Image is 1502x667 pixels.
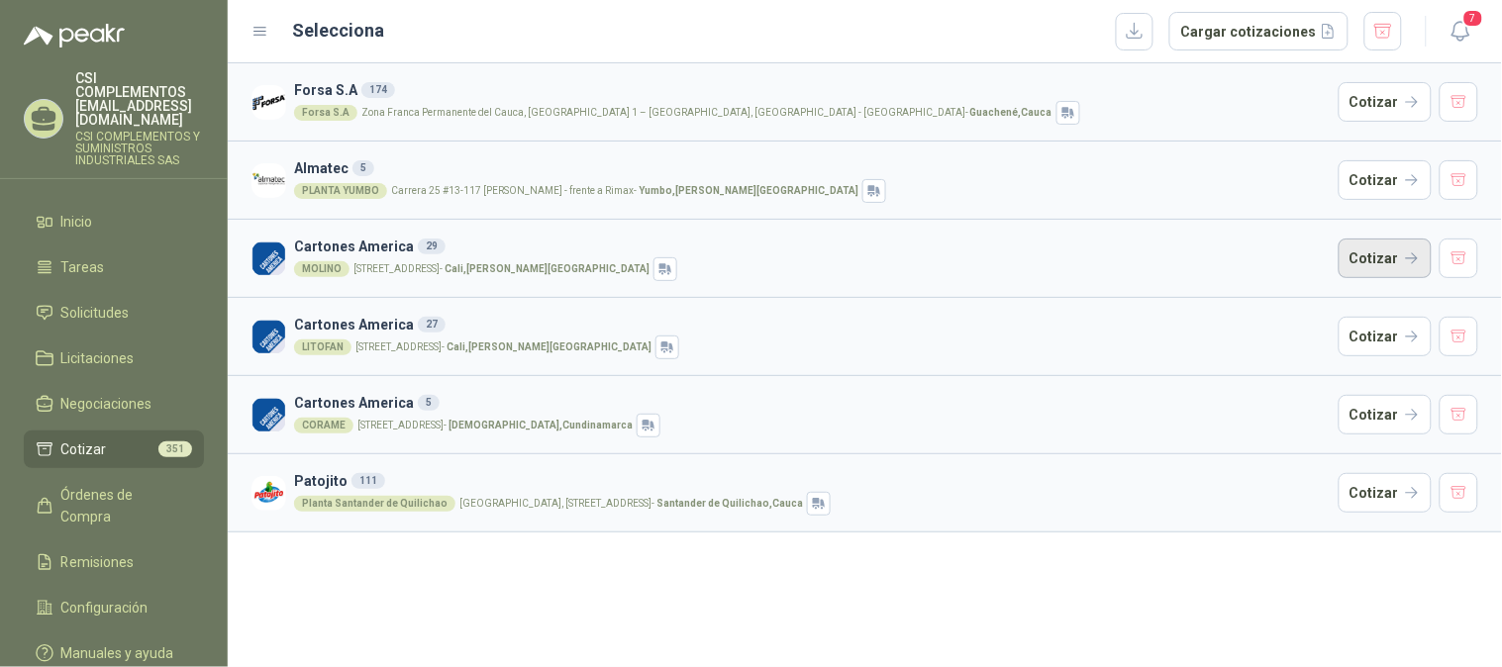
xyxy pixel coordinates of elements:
button: Cotizar [1339,82,1432,122]
div: 5 [418,395,440,411]
button: Cotizar [1339,473,1432,513]
div: Planta Santander de Quilichao [294,496,455,512]
p: CSI COMPLEMENTOS Y SUMINISTROS INDUSTRIALES SAS [75,131,204,166]
p: [STREET_ADDRESS] - [355,342,651,352]
h3: Patojito [294,470,1331,492]
a: Configuración [24,589,204,626]
p: [STREET_ADDRESS] - [357,421,633,430]
button: Cotizar [1339,238,1432,278]
p: CSI COMPLEMENTOS [EMAIL_ADDRESS][DOMAIN_NAME] [75,71,204,127]
div: LITOFAN [294,339,351,355]
strong: Santander de Quilichao , Cauca [656,498,803,509]
span: 7 [1462,9,1484,28]
a: Licitaciones [24,339,204,377]
span: Negociaciones [61,393,152,415]
p: [STREET_ADDRESS] - [353,264,650,274]
a: Negociaciones [24,385,204,423]
div: CORAME [294,418,353,433]
img: Company Logo [251,241,286,276]
button: Cargar cotizaciones [1169,12,1349,51]
a: Remisiones [24,543,204,581]
button: 7 [1443,14,1478,49]
span: Licitaciones [61,347,135,369]
strong: [DEMOGRAPHIC_DATA] , Cundinamarca [449,420,633,430]
div: 174 [361,82,395,98]
h3: Forsa S.A [294,79,1331,101]
span: Órdenes de Compra [61,484,185,527]
h3: Cartones America [294,314,1331,335]
span: Configuración [61,597,149,619]
p: Zona Franca Permanente del Cauca, [GEOGRAPHIC_DATA] 1 – [GEOGRAPHIC_DATA], [GEOGRAPHIC_DATA] - [G... [361,108,1052,118]
a: Solicitudes [24,294,204,332]
div: MOLINO [294,261,350,277]
span: 351 [158,441,192,457]
div: 27 [418,317,446,333]
a: Tareas [24,248,204,286]
div: 111 [351,473,385,489]
h2: Selecciona [293,17,385,45]
img: Company Logo [251,320,286,354]
div: 5 [352,160,374,176]
img: Company Logo [251,85,286,120]
span: Cotizar [61,438,107,460]
strong: Cali , [PERSON_NAME][GEOGRAPHIC_DATA] [447,341,651,352]
span: Tareas [61,256,105,278]
p: [GEOGRAPHIC_DATA], [STREET_ADDRESS] - [459,499,803,509]
a: Inicio [24,203,204,240]
span: Remisiones [61,551,135,573]
h3: Cartones America [294,392,1331,414]
button: Cotizar [1339,395,1432,434]
img: Company Logo [251,398,286,432]
strong: Guachené , Cauca [970,107,1052,118]
h3: Almatec [294,157,1331,179]
span: Solicitudes [61,302,130,324]
div: Forsa S.A [294,105,357,121]
span: Inicio [61,211,93,233]
img: Logo peakr [24,24,125,48]
div: 29 [418,238,446,254]
div: PLANTA YUMBO [294,183,387,199]
button: Cotizar [1339,160,1432,200]
strong: Cali , [PERSON_NAME][GEOGRAPHIC_DATA] [445,263,650,274]
button: Cotizar [1339,317,1432,356]
img: Company Logo [251,476,286,511]
img: Company Logo [251,163,286,198]
span: Manuales y ayuda [61,642,174,664]
a: Cotizar351 [24,430,204,468]
p: Carrera 25 #13-117 [PERSON_NAME] - frente a Rimax - [391,186,858,196]
h3: Cartones America [294,236,1331,257]
a: Órdenes de Compra [24,476,204,535]
strong: Yumbo , [PERSON_NAME][GEOGRAPHIC_DATA] [639,185,858,196]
